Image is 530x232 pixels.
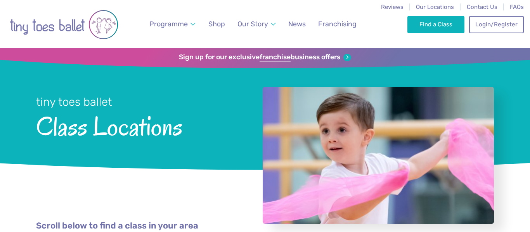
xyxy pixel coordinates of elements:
[237,20,268,28] span: Our Story
[205,15,229,33] a: Shop
[510,3,524,10] a: FAQs
[469,16,523,33] a: Login/Register
[234,15,280,33] a: Our Story
[416,3,454,10] a: Our Locations
[467,3,497,10] a: Contact Us
[381,3,404,10] a: Reviews
[36,220,494,232] p: Scroll below to find a class in your area
[179,53,351,62] a: Sign up for our exclusivefranchisebusiness offers
[36,110,242,141] span: Class Locations
[288,20,306,28] span: News
[315,15,360,33] a: Franchising
[208,20,225,28] span: Shop
[318,20,357,28] span: Franchising
[407,16,464,33] a: Find a Class
[146,15,199,33] a: Programme
[10,5,118,44] img: tiny toes ballet
[285,15,309,33] a: News
[260,53,291,62] strong: franchise
[36,95,112,108] small: tiny toes ballet
[149,20,188,28] span: Programme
